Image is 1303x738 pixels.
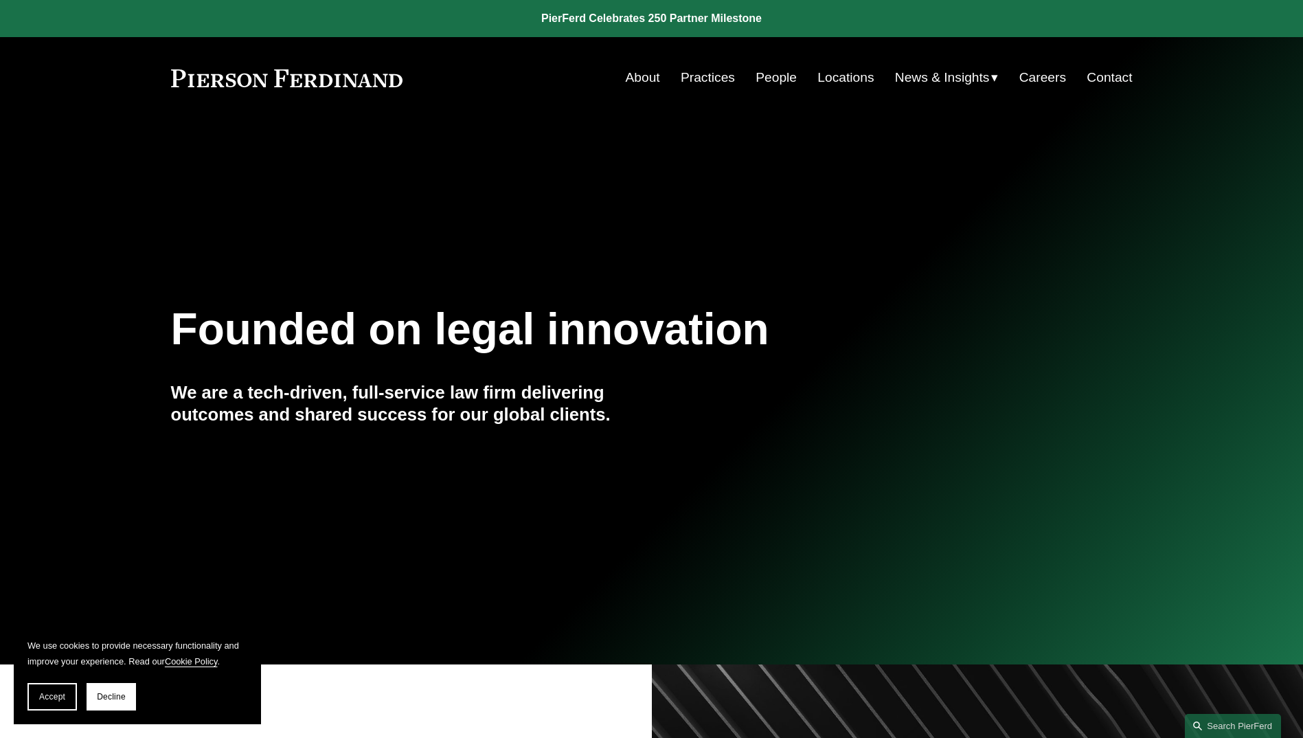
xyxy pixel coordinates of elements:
[87,683,136,711] button: Decline
[39,692,65,702] span: Accept
[1185,714,1281,738] a: Search this site
[1087,65,1132,91] a: Contact
[165,656,218,667] a: Cookie Policy
[171,304,973,355] h1: Founded on legal innovation
[895,65,999,91] a: folder dropdown
[756,65,797,91] a: People
[895,66,990,90] span: News & Insights
[626,65,660,91] a: About
[171,381,652,426] h4: We are a tech-driven, full-service law firm delivering outcomes and shared success for our global...
[1019,65,1066,91] a: Careers
[27,683,77,711] button: Accept
[817,65,874,91] a: Locations
[14,624,261,724] section: Cookie banner
[27,638,247,669] p: We use cookies to provide necessary functionality and improve your experience. Read our .
[681,65,735,91] a: Practices
[97,692,126,702] span: Decline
